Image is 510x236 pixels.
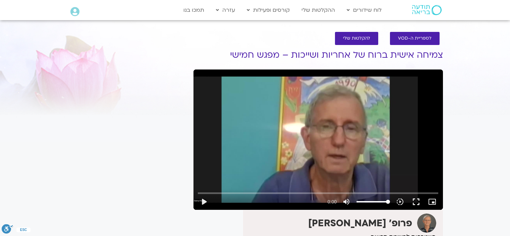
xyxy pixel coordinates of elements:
a: לוח שידורים [343,4,385,16]
a: קורסים ופעילות [243,4,293,16]
span: לספריית ה-VOD [398,36,432,41]
img: תודעה בריאה [412,5,442,15]
span: להקלטות שלי [343,36,370,41]
a: להקלטות שלי [335,32,378,45]
h1: צמיחה אישית ברוח של אחריות ושייכות – מפגש חמישי [193,50,443,60]
a: תמכו בנו [180,4,208,16]
img: פרופ' דני חמיאל [417,214,436,233]
a: ההקלטות שלי [298,4,338,16]
strong: פרופ' [PERSON_NAME] [308,217,412,230]
a: לספריית ה-VOD [390,32,440,45]
a: עזרה [213,4,238,16]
